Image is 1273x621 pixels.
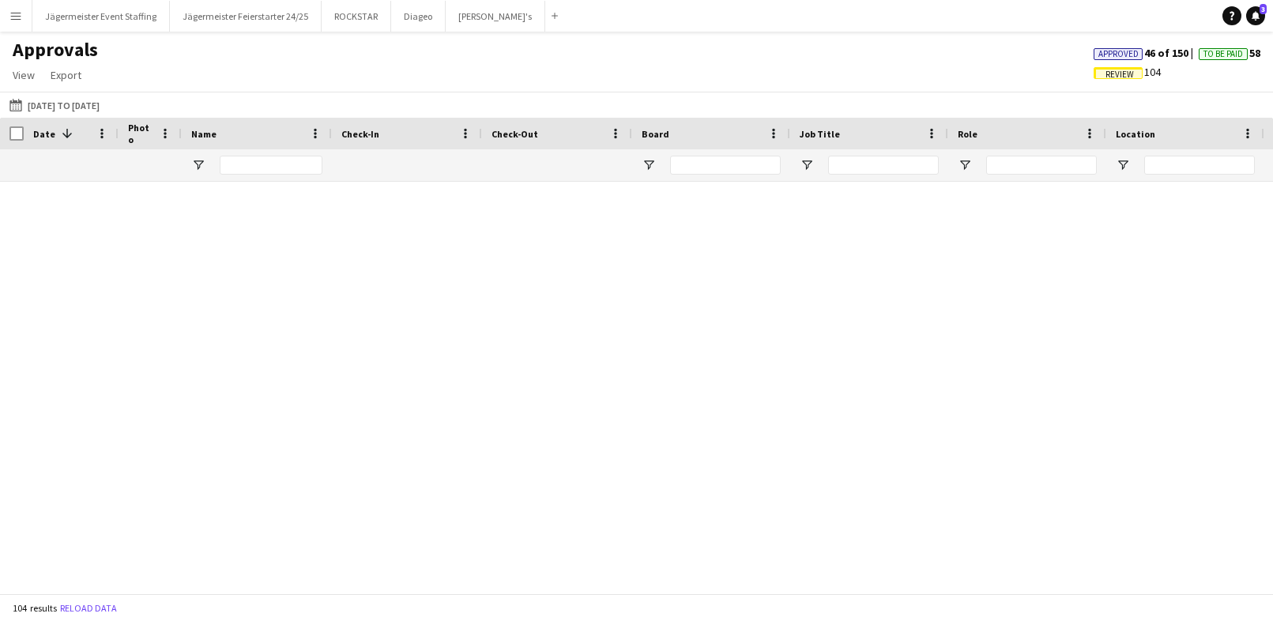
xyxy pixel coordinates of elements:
[1199,46,1260,60] span: 58
[1116,158,1130,172] button: Open Filter Menu
[1144,156,1255,175] input: Location Filter Input
[6,96,103,115] button: [DATE] to [DATE]
[986,156,1097,175] input: Role Filter Input
[1246,6,1265,25] a: 3
[642,158,656,172] button: Open Filter Menu
[191,158,205,172] button: Open Filter Menu
[491,128,538,140] span: Check-Out
[191,128,217,140] span: Name
[1098,49,1139,59] span: Approved
[1260,4,1267,14] span: 3
[1105,70,1134,80] span: Review
[670,156,781,175] input: Board Filter Input
[6,65,41,85] a: View
[51,68,81,82] span: Export
[128,122,153,145] span: Photo
[1203,49,1243,59] span: To Be Paid
[220,156,322,175] input: Name Filter Input
[13,68,35,82] span: View
[800,128,840,140] span: Job Title
[170,1,322,32] button: Jägermeister Feierstarter 24/25
[391,1,446,32] button: Diageo
[1094,65,1161,79] span: 104
[800,158,814,172] button: Open Filter Menu
[57,600,120,617] button: Reload data
[322,1,391,32] button: ROCKSTAR
[1094,46,1199,60] span: 46 of 150
[32,1,170,32] button: Jägermeister Event Staffing
[828,156,939,175] input: Job Title Filter Input
[44,65,88,85] a: Export
[341,128,379,140] span: Check-In
[958,158,972,172] button: Open Filter Menu
[1116,128,1155,140] span: Location
[446,1,545,32] button: [PERSON_NAME]'s
[642,128,669,140] span: Board
[33,128,55,140] span: Date
[958,128,977,140] span: Role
